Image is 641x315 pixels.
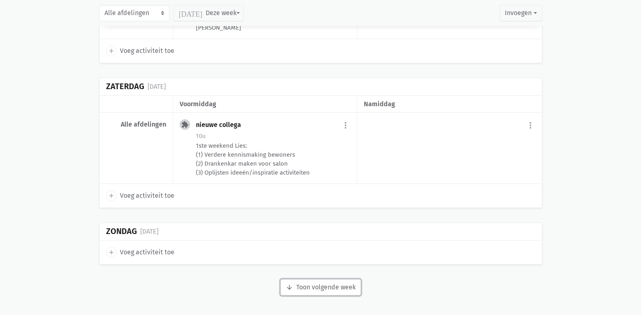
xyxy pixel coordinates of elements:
[120,190,174,201] span: Voeg activiteit toe
[280,279,361,295] button: Toon volgende week
[108,192,115,199] i: add
[364,99,535,109] div: namiddag
[106,46,174,56] a: add Voeg activiteit toe
[106,82,144,91] div: Zaterdag
[180,99,350,109] div: voormiddag
[196,121,248,129] div: nieuwe collega
[196,23,350,32] div: [PERSON_NAME]
[196,132,206,140] span: 10u
[181,121,189,128] i: extension
[148,81,166,92] div: [DATE]
[120,247,174,258] span: Voeg activiteit toe
[179,9,202,17] i: [DATE]
[286,284,293,291] i: arrow_downward
[106,247,174,258] a: add Voeg activiteit toe
[196,141,350,177] div: 1ste weekend Lies: (1) Verdere kennismaking bewoners (2) Drankenkar maken voor salon (3) Oplijste...
[140,226,159,237] div: [DATE]
[500,5,542,21] button: Invoegen
[120,46,174,56] span: Voeg activiteit toe
[106,190,174,201] a: add Voeg activiteit toe
[106,120,166,129] div: Alle afdelingen
[174,5,244,21] button: Deze week
[108,249,115,256] i: add
[106,227,137,236] div: Zondag
[108,47,115,55] i: add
